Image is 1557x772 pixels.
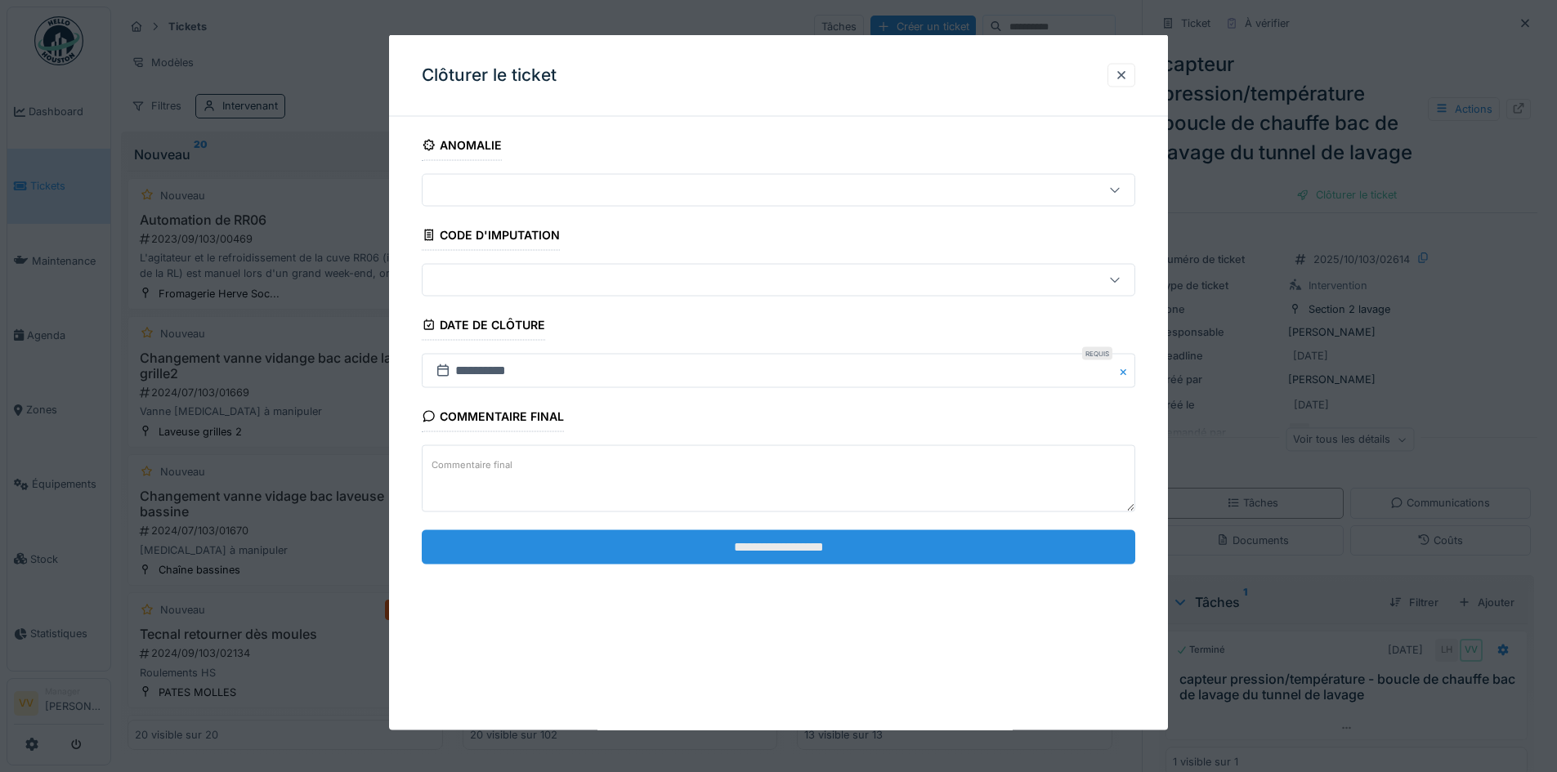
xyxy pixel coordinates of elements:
[428,454,516,475] label: Commentaire final
[1082,347,1112,360] div: Requis
[1117,354,1135,388] button: Close
[422,133,502,161] div: Anomalie
[422,313,545,341] div: Date de clôture
[422,65,557,86] h3: Clôturer le ticket
[422,404,564,432] div: Commentaire final
[422,223,560,251] div: Code d'imputation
